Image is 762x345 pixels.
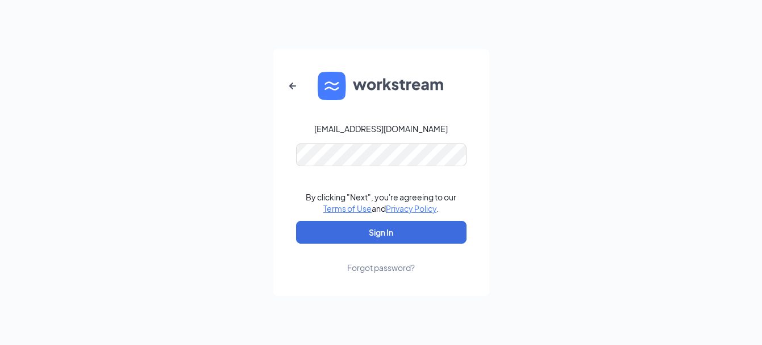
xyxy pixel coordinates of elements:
a: Terms of Use [323,203,372,213]
svg: ArrowLeftNew [286,79,299,93]
div: [EMAIL_ADDRESS][DOMAIN_NAME] [314,123,448,134]
img: WS logo and Workstream text [318,72,445,100]
button: Sign In [296,221,467,244]
div: By clicking "Next", you're agreeing to our and . [306,191,456,214]
a: Forgot password? [347,244,415,273]
button: ArrowLeftNew [279,72,306,100]
a: Privacy Policy [386,203,436,213]
div: Forgot password? [347,262,415,273]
